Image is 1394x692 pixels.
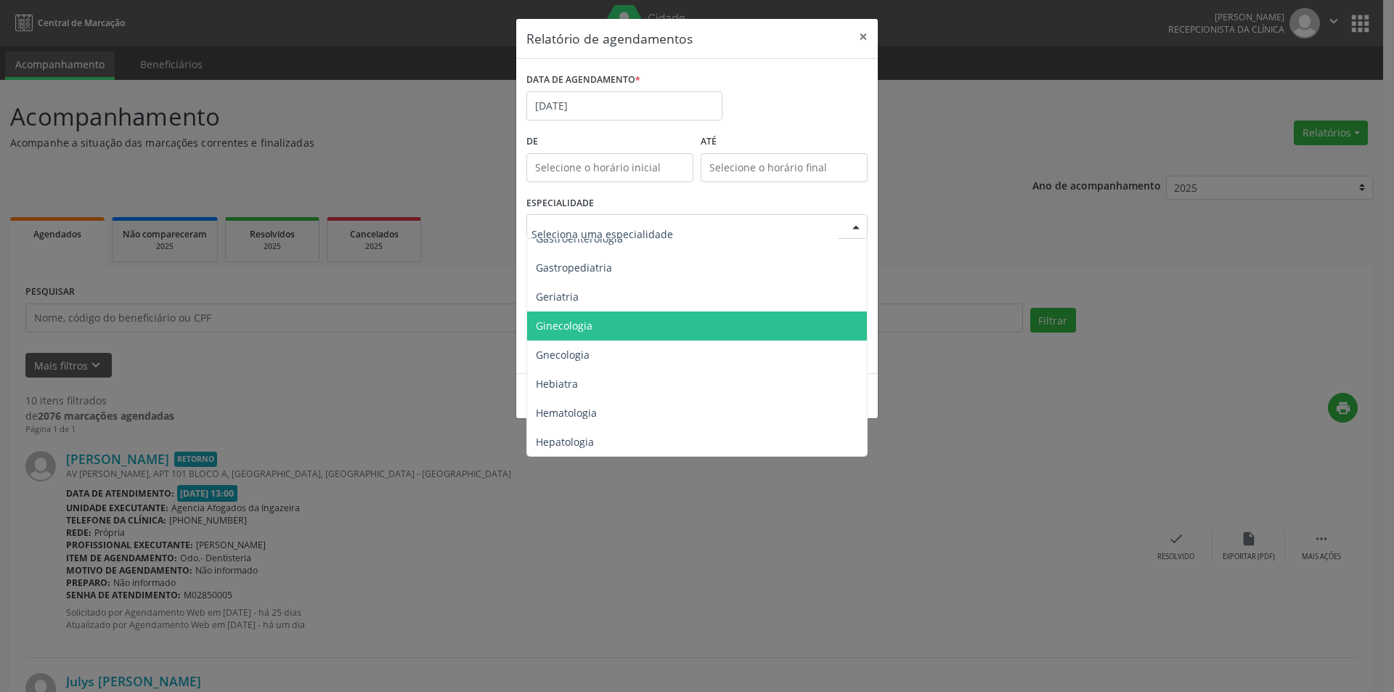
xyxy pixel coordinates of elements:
span: Gastropediatria [536,261,612,274]
label: DATA DE AGENDAMENTO [526,69,640,91]
label: ESPECIALIDADE [526,192,594,215]
span: Hematologia [536,406,597,420]
input: Seleciona uma especialidade [531,219,838,248]
label: De [526,131,693,153]
button: Close [849,19,878,54]
input: Selecione o horário inicial [526,153,693,182]
h5: Relatório de agendamentos [526,29,693,48]
span: Hepatologia [536,435,594,449]
span: Ginecologia [536,319,592,333]
label: ATÉ [701,131,868,153]
input: Selecione o horário final [701,153,868,182]
span: Geriatria [536,290,579,304]
input: Selecione uma data ou intervalo [526,91,722,121]
span: Gnecologia [536,348,590,362]
span: Hebiatra [536,377,578,391]
span: Gastroenterologia [536,232,623,245]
